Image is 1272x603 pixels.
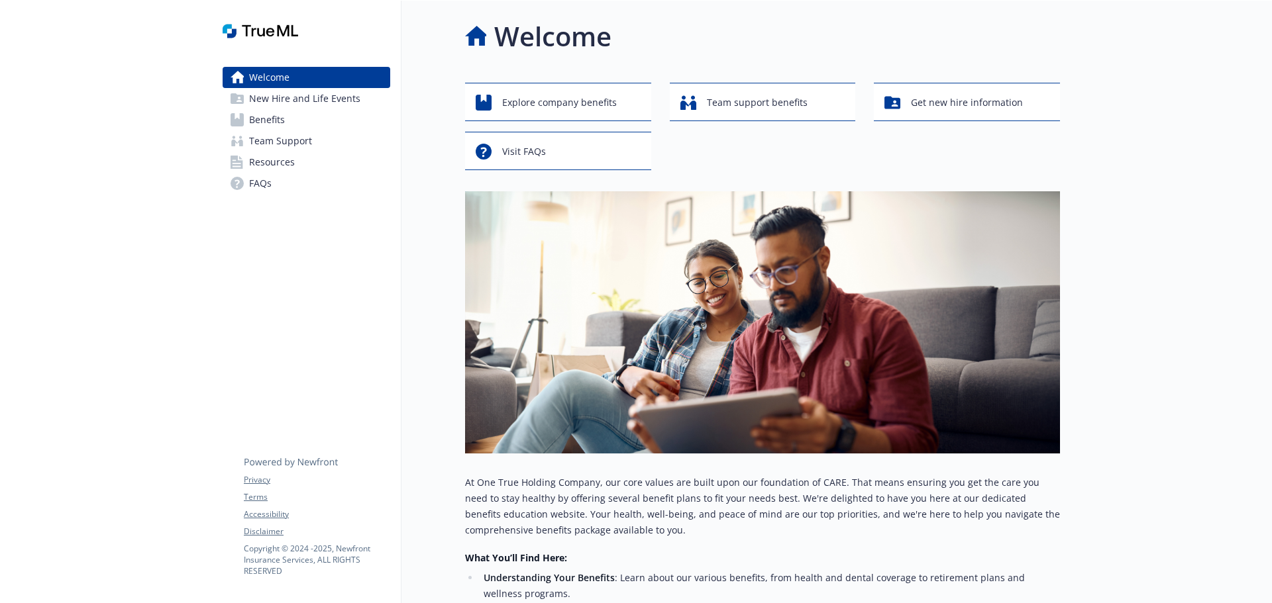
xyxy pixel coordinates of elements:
[249,88,360,109] span: New Hire and Life Events
[249,130,312,152] span: Team Support
[249,152,295,173] span: Resources
[670,83,856,121] button: Team support benefits
[707,90,808,115] span: Team support benefits
[502,90,617,115] span: Explore company benefits
[223,130,390,152] a: Team Support
[484,571,615,584] strong: Understanding Your Benefits
[244,491,390,503] a: Terms
[223,173,390,194] a: FAQs
[465,191,1060,453] img: overview page banner
[465,132,651,170] button: Visit FAQs
[249,109,285,130] span: Benefits
[244,508,390,520] a: Accessibility
[494,17,611,56] h1: Welcome
[244,526,390,537] a: Disclaimer
[244,474,390,486] a: Privacy
[223,88,390,109] a: New Hire and Life Events
[223,109,390,130] a: Benefits
[911,90,1023,115] span: Get new hire information
[249,173,272,194] span: FAQs
[502,139,546,164] span: Visit FAQs
[480,570,1060,602] li: : Learn about our various benefits, from health and dental coverage to retirement plans and welln...
[223,152,390,173] a: Resources
[244,543,390,577] p: Copyright © 2024 - 2025 , Newfront Insurance Services, ALL RIGHTS RESERVED
[465,83,651,121] button: Explore company benefits
[874,83,1060,121] button: Get new hire information
[465,475,1060,538] p: At One True Holding Company, our core values are built upon our foundation of CARE. That means en...
[223,67,390,88] a: Welcome
[249,67,290,88] span: Welcome
[465,551,567,564] strong: What You’ll Find Here:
